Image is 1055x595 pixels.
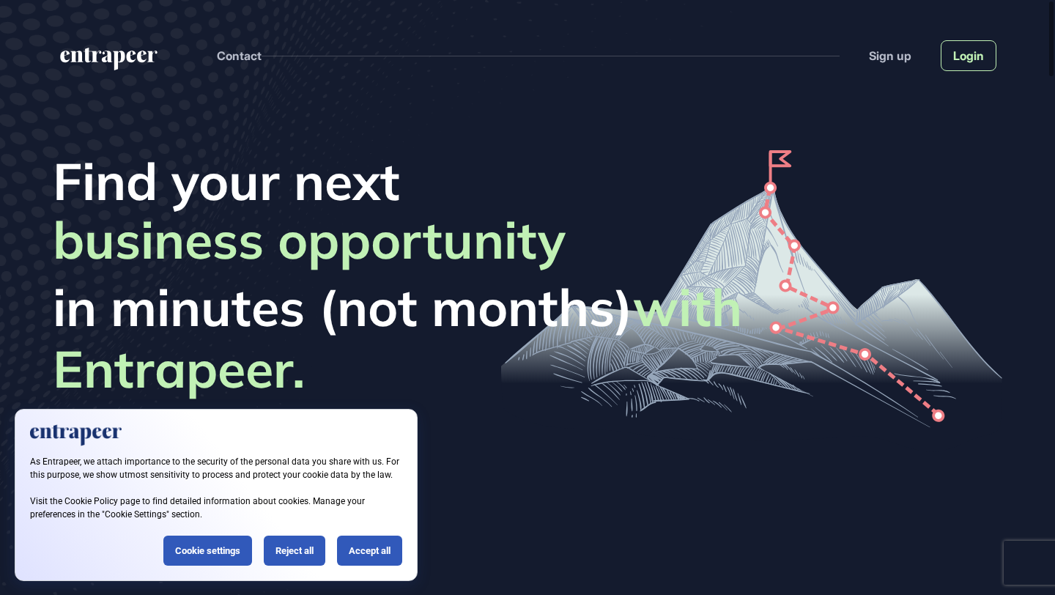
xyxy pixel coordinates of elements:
[869,47,911,64] a: Sign up
[53,276,1002,399] span: in minutes (not months)
[941,40,996,71] a: Login
[59,48,159,75] a: entrapeer-logo
[53,429,1002,452] div: Entrapeer is your evidence-based innovation matchmaker.
[53,275,742,401] strong: with Entrapeer.
[53,209,566,276] span: business opportunity
[217,46,262,65] button: Contact
[53,150,1002,212] span: Find your next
